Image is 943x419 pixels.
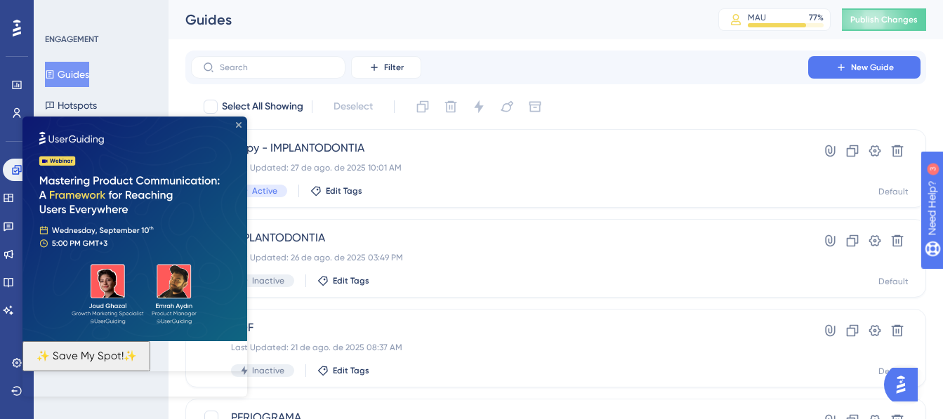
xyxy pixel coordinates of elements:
[317,275,369,286] button: Edit Tags
[384,62,404,73] span: Filter
[185,10,683,29] div: Guides
[45,34,98,45] div: ENGAGEMENT
[878,186,909,197] div: Default
[321,94,385,119] button: Deselect
[222,98,303,115] span: Select All Showing
[878,276,909,287] div: Default
[231,319,768,336] span: HOF
[231,162,768,173] div: Last Updated: 27 de ago. de 2025 10:01 AM
[231,342,768,353] div: Last Updated: 21 de ago. de 2025 08:37 AM
[878,366,909,377] div: Default
[850,14,918,25] span: Publish Changes
[33,4,88,20] span: Need Help?
[326,185,362,197] span: Edit Tags
[45,62,89,87] button: Guides
[213,6,219,11] div: Close Preview
[808,56,921,79] button: New Guide
[851,62,894,73] span: New Guide
[333,365,369,376] span: Edit Tags
[351,56,421,79] button: Filter
[310,185,362,197] button: Edit Tags
[884,364,926,406] iframe: UserGuiding AI Assistant Launcher
[252,365,284,376] span: Inactive
[317,365,369,376] button: Edit Tags
[334,98,373,115] span: Deselect
[231,140,768,157] span: Copy - IMPLANTODONTIA
[252,275,284,286] span: Inactive
[45,93,97,118] button: Hotspots
[809,12,824,23] div: 77 %
[252,185,277,197] span: Active
[231,252,768,263] div: Last Updated: 26 de ago. de 2025 03:49 PM
[220,62,334,72] input: Search
[748,12,766,23] div: MAU
[333,275,369,286] span: Edit Tags
[842,8,926,31] button: Publish Changes
[231,230,768,246] span: IMPLANTODONTIA
[98,7,102,18] div: 3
